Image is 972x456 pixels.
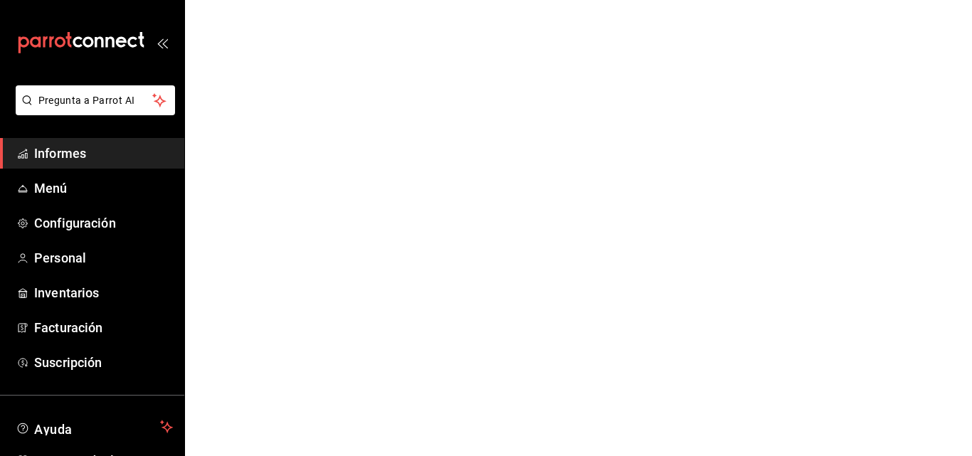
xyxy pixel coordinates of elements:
[16,85,175,115] button: Pregunta a Parrot AI
[34,320,102,335] font: Facturación
[34,355,102,370] font: Suscripción
[157,37,168,48] button: abrir_cajón_menú
[38,95,135,106] font: Pregunta a Parrot AI
[34,422,73,437] font: Ayuda
[34,181,68,196] font: Menú
[34,216,116,230] font: Configuración
[34,250,86,265] font: Personal
[34,285,99,300] font: Inventarios
[10,103,175,118] a: Pregunta a Parrot AI
[34,146,86,161] font: Informes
